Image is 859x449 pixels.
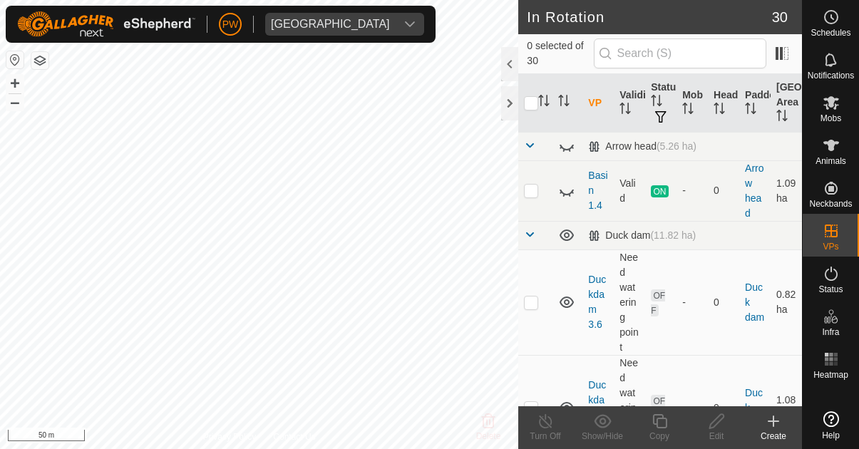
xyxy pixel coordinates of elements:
[558,97,570,108] p-sorticon: Activate to sort
[594,38,766,68] input: Search (S)
[803,406,859,445] a: Help
[31,52,48,69] button: Map Layers
[651,97,662,108] p-sorticon: Activate to sort
[771,249,802,355] td: 0.82 ha
[588,170,607,211] a: Basin 1.4
[682,401,702,416] div: -
[396,13,424,36] div: dropdown trigger
[745,430,802,443] div: Create
[273,430,315,443] a: Contact Us
[645,74,677,133] th: Status
[650,229,696,241] span: (11.82 ha)
[771,74,802,133] th: [GEOGRAPHIC_DATA] Area
[651,289,665,316] span: OFF
[17,11,195,37] img: Gallagher Logo
[538,97,550,108] p-sorticon: Activate to sort
[771,160,802,221] td: 1.09 ha
[6,51,24,68] button: Reset Map
[776,112,788,123] p-sorticon: Activate to sort
[582,74,614,133] th: VP
[614,249,645,355] td: Need watering point
[822,328,839,336] span: Infra
[682,295,702,310] div: -
[708,74,739,133] th: Head
[527,9,771,26] h2: In Rotation
[809,200,852,208] span: Neckbands
[745,282,764,323] a: Duck dam
[619,105,631,116] p-sorticon: Activate to sort
[745,162,763,219] a: Arrow head
[821,114,841,123] span: Mobs
[808,71,854,80] span: Notifications
[271,19,390,30] div: [GEOGRAPHIC_DATA]
[574,430,631,443] div: Show/Hide
[745,105,756,116] p-sorticon: Activate to sort
[739,74,771,133] th: Paddock
[708,160,739,221] td: 0
[588,274,606,330] a: Duckdam 3.6
[677,74,708,133] th: Mob
[203,430,257,443] a: Privacy Policy
[265,13,396,36] span: Kawhia Farm
[222,17,239,32] span: PW
[588,140,696,153] div: Arrow head
[811,29,850,37] span: Schedules
[813,371,848,379] span: Heatmap
[631,430,688,443] div: Copy
[588,379,606,435] a: Duckdam 3.5
[614,74,645,133] th: Validity
[657,140,696,152] span: (5.26 ha)
[688,430,745,443] div: Edit
[6,75,24,92] button: +
[708,249,739,355] td: 0
[614,160,645,221] td: Valid
[588,229,696,242] div: Duck dam
[651,185,668,197] span: ON
[651,395,665,422] span: OFF
[822,431,840,440] span: Help
[682,183,702,198] div: -
[745,387,764,428] a: Duck dam
[682,105,694,116] p-sorticon: Activate to sort
[816,157,846,165] span: Animals
[6,93,24,110] button: –
[818,285,843,294] span: Status
[517,430,574,443] div: Turn Off
[527,38,593,68] span: 0 selected of 30
[823,242,838,251] span: VPs
[714,105,725,116] p-sorticon: Activate to sort
[772,6,788,28] span: 30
